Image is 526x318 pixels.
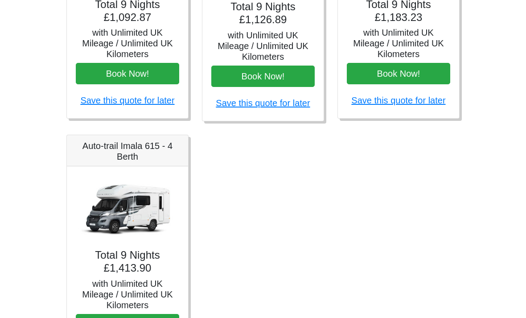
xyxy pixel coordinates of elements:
button: Book Now! [211,66,315,87]
h5: with Unlimited UK Mileage / Unlimited UK Kilometers [211,30,315,62]
a: Save this quote for later [216,99,310,108]
h4: Total 9 Nights £1,126.89 [211,1,315,27]
button: Book Now! [347,63,450,85]
h5: with Unlimited UK Mileage / Unlimited UK Kilometers [347,28,450,60]
a: Save this quote for later [80,96,174,106]
button: Book Now! [76,63,179,85]
h5: with Unlimited UK Mileage / Unlimited UK Kilometers [76,279,179,311]
h5: with Unlimited UK Mileage / Unlimited UK Kilometers [76,28,179,60]
h5: Auto-trail Imala 615 - 4 Berth [76,141,179,162]
h4: Total 9 Nights £1,413.90 [76,249,179,275]
a: Save this quote for later [351,96,445,106]
img: Auto-trail Imala 615 - 4 Berth [76,176,179,242]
